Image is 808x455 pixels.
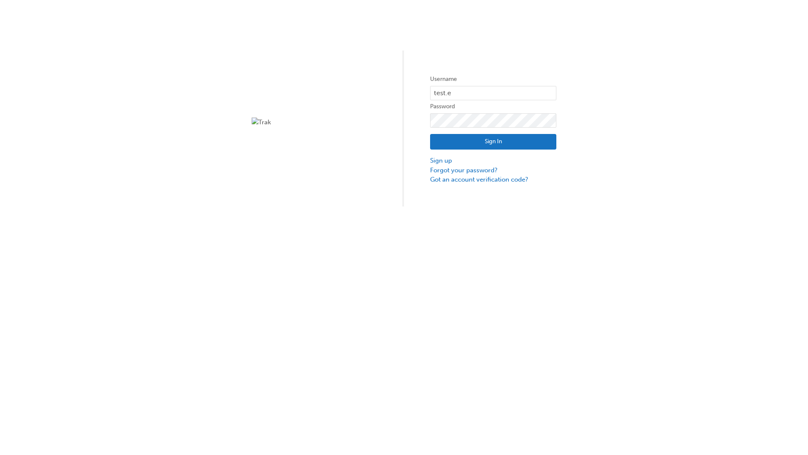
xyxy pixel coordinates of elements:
[430,102,556,112] label: Password
[252,118,378,127] img: Trak
[430,134,556,150] button: Sign In
[430,86,556,100] input: Username
[430,156,556,166] a: Sign up
[430,74,556,84] label: Username
[430,166,556,175] a: Forgot your password?
[430,175,556,185] a: Got an account verification code?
